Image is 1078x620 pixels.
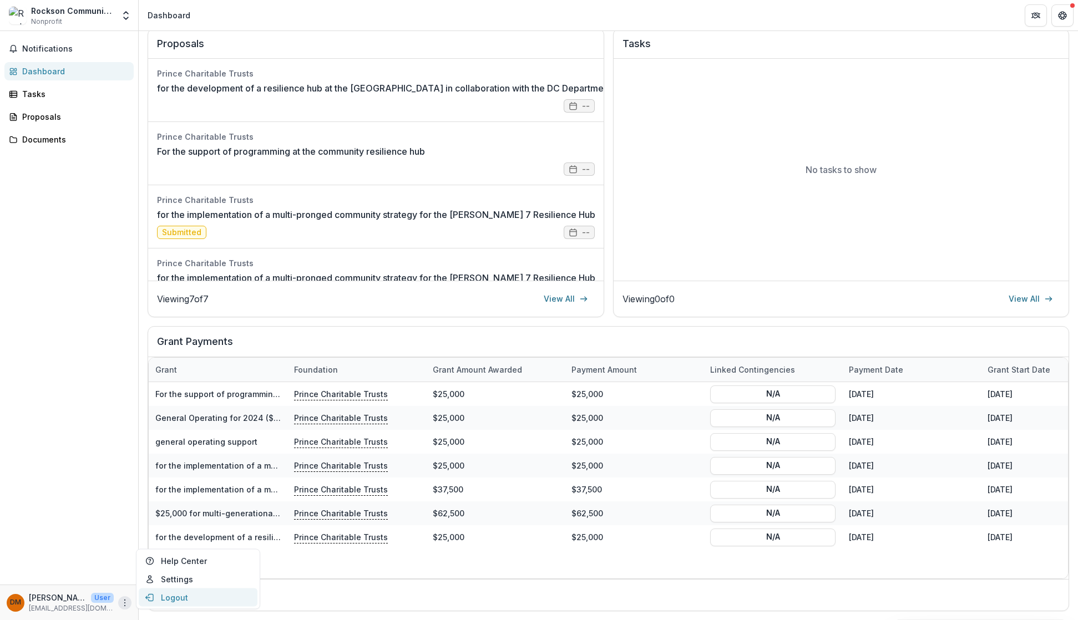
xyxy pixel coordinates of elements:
div: [DATE] [842,525,981,549]
button: Get Help [1051,4,1074,27]
a: for the implementation of a multi-pronged community strategy for the [PERSON_NAME] 7 Resilience Hub [155,461,560,470]
a: $25,000 for multi-generational programming for [PERSON_NAME] 7 residents and $75,000 ($37,500 per... [155,509,1037,518]
div: Payment Amount [565,358,704,382]
span: Notifications [22,44,129,54]
a: Documents [4,130,134,149]
h2: Tasks [622,38,1060,59]
div: Grant amount awarded [426,358,565,382]
span: Nonprofit [31,17,62,27]
div: Linked Contingencies [704,358,842,382]
button: N/A [710,456,836,474]
div: $37,500 [426,477,565,501]
div: [DATE] [842,501,981,525]
p: Prince Charitable Trusts [294,483,388,495]
p: Prince Charitable Trusts [294,531,388,543]
div: $62,500 [565,501,704,525]
div: Linked Contingencies [704,364,802,375]
button: N/A [710,528,836,546]
div: Payment date [842,358,981,382]
div: Documents [22,134,125,145]
a: for the development of a resilience hub at the [GEOGRAPHIC_DATA] in collaboration with the DC Dep... [157,82,743,95]
div: Payment date [842,364,910,375]
p: Prince Charitable Trusts [294,435,388,448]
p: User [91,593,114,603]
p: Prince Charitable Trusts [294,411,388,424]
button: Notifications [4,40,134,58]
div: $25,000 [426,525,565,549]
a: for the development of a resilience hub at the [GEOGRAPHIC_DATA] in collaboration with the DC Dep... [155,532,696,542]
div: $25,000 [426,430,565,454]
div: Foundation [287,358,426,382]
p: [EMAIL_ADDRESS][DOMAIN_NAME] [29,603,114,613]
div: Grant amount awarded [426,364,529,375]
div: Rockson Community Development Corporation [31,5,114,17]
div: $25,000 [426,406,565,430]
p: Viewing 0 of 0 [622,292,675,306]
div: $25,000 [565,382,704,406]
p: Prince Charitable Trusts [294,507,388,519]
a: General Operating for 2024 ($20,000) and General Operating Support for 2025 ($15,000) [155,413,500,423]
div: [DATE] [842,454,981,477]
div: [DATE] [842,406,981,430]
div: [DATE] [842,477,981,501]
div: [DATE] [842,382,981,406]
div: Dashboard [22,65,125,77]
div: Foundation [287,364,345,375]
a: View All [1002,290,1060,308]
div: $62,500 [426,501,565,525]
div: Grant start date [981,364,1057,375]
a: Dashboard [4,62,134,80]
nav: breadcrumb [143,7,195,23]
a: For the support of programming at the community resilience hub [157,145,425,158]
button: N/A [710,385,836,403]
div: [DATE] [842,430,981,454]
a: Proposals [4,108,134,126]
button: N/A [710,480,836,498]
a: For the support of programming at the community resilience hub [155,389,405,399]
a: Tasks [4,85,134,103]
div: Grant [149,358,287,382]
button: Open entity switcher [118,4,134,27]
div: $25,000 [426,382,565,406]
div: Grant [149,364,184,375]
div: $25,000 [565,430,704,454]
div: $25,000 [565,406,704,430]
h2: Proposals [157,38,595,59]
div: $25,000 [426,454,565,477]
img: Rockson Community Development Corporation [9,7,27,24]
p: Prince Charitable Trusts [294,459,388,471]
a: for the implementation of a multi-pronged community strategy for the [PERSON_NAME] 7 Resilience Hub [155,485,560,494]
div: $25,000 [565,525,704,549]
p: [PERSON_NAME] [29,592,87,603]
p: Prince Charitable Trusts [294,388,388,400]
button: N/A [710,504,836,522]
div: Dashboard [148,9,190,21]
div: Proposals [22,111,125,123]
a: for the implementation of a multi-pronged community strategy for the [PERSON_NAME] 7 Resilience Hub [157,208,595,221]
div: $37,500 [565,477,704,501]
p: No tasks to show [806,163,877,176]
button: Partners [1025,4,1047,27]
p: Viewing 7 payments [157,588,1060,602]
h2: Grant Payments [157,336,1060,357]
a: general operating support [155,437,257,446]
a: for the implementation of a multi-pronged community strategy for the [PERSON_NAME] 7 Resilience Hub [157,271,595,284]
div: Payment Amount [565,364,644,375]
button: N/A [710,409,836,426]
div: Dr. Estelle-Marie Montgomery [10,599,21,606]
a: View All [537,290,595,308]
div: $25,000 [565,454,704,477]
div: Tasks [22,88,125,100]
button: More [118,596,131,609]
p: Viewing 7 of 7 [157,292,209,306]
button: N/A [710,433,836,450]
